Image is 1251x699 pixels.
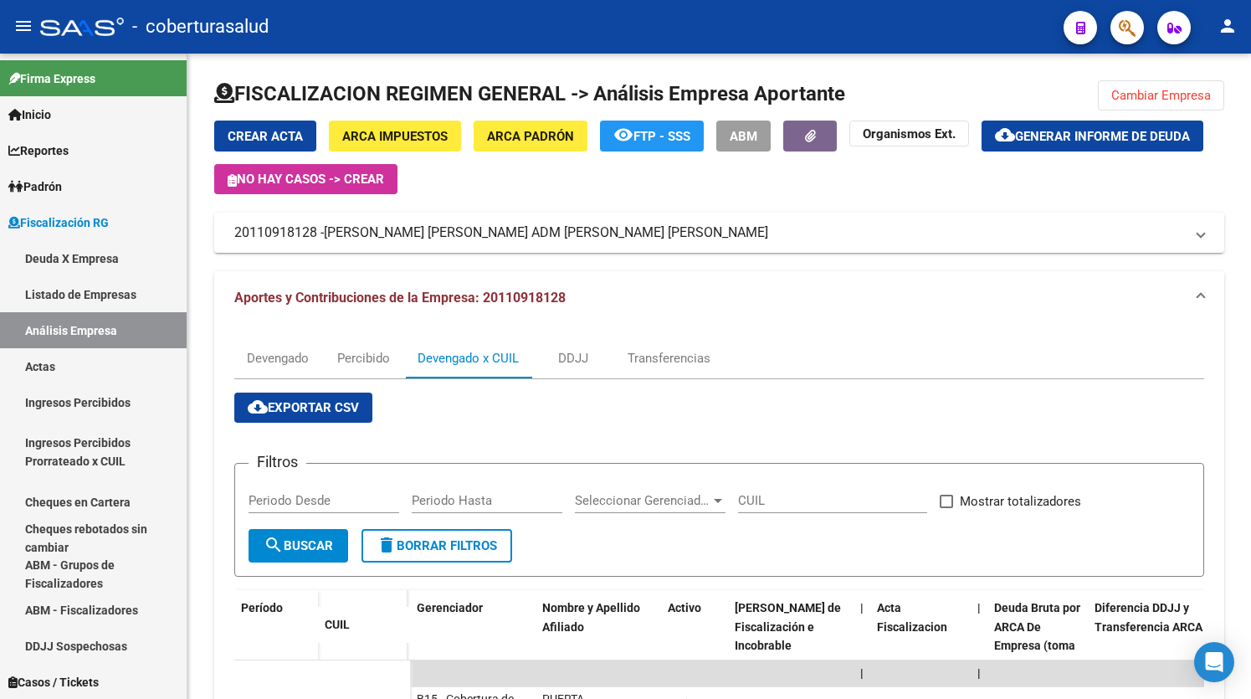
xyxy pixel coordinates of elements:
div: Devengado [247,349,309,367]
span: Exportar CSV [248,400,359,415]
span: | [977,601,981,614]
span: CUIL [325,618,350,631]
datatable-header-cell: Período [234,590,318,660]
strong: Organismos Ext. [863,126,956,141]
span: | [860,601,864,614]
mat-expansion-panel-header: Aportes y Contribuciones de la Empresa: 20110918128 [214,271,1224,325]
span: ABM [730,129,757,144]
button: Cambiar Empresa [1098,80,1224,111]
mat-expansion-panel-header: 20110918128 -[PERSON_NAME] [PERSON_NAME] ADM [PERSON_NAME] [PERSON_NAME] [214,213,1224,253]
div: Transferencias [628,349,710,367]
button: ARCA Padrón [474,121,587,152]
span: Generar informe de deuda [1015,129,1190,144]
span: Padrón [8,177,62,196]
span: FTP - SSS [633,129,690,144]
span: Buscar [264,538,333,553]
span: ARCA Padrón [487,129,574,144]
span: | [860,666,864,680]
span: [PERSON_NAME] [PERSON_NAME] ADM [PERSON_NAME] [PERSON_NAME] [324,224,768,242]
span: Casos / Tickets [8,673,99,691]
button: Generar informe de deuda [982,121,1203,152]
h1: FISCALIZACION REGIMEN GENERAL -> Análisis Empresa Aportante [214,80,845,107]
span: Seleccionar Gerenciador [575,493,710,508]
span: - coberturasalud [132,8,269,45]
span: Borrar Filtros [377,538,497,553]
button: Organismos Ext. [849,121,969,146]
div: Devengado x CUIL [418,349,519,367]
mat-panel-title: 20110918128 - [234,224,1184,242]
span: Crear Acta [228,129,303,144]
mat-icon: menu [13,16,33,36]
mat-icon: search [264,535,284,555]
mat-icon: cloud_download [248,397,268,417]
span: Nombre y Apellido Afiliado [542,601,640,634]
div: Open Intercom Messenger [1194,642,1234,682]
button: ABM [716,121,771,152]
button: Crear Acta [214,121,316,152]
span: Activo [668,601,701,614]
span: [PERSON_NAME] de Fiscalización e Incobrable [735,601,841,653]
button: FTP - SSS [600,121,704,152]
mat-icon: remove_red_eye [613,125,633,145]
mat-icon: delete [377,535,397,555]
div: Percibido [337,349,390,367]
mat-icon: cloud_download [995,125,1015,145]
span: Diferencia DDJJ y Transferencia ARCA [1095,601,1202,634]
h3: Filtros [249,450,306,474]
span: Fiscalización RG [8,213,109,232]
button: ARCA Impuestos [329,121,461,152]
span: Cambiar Empresa [1111,88,1211,103]
span: | [977,666,981,680]
button: Buscar [249,529,348,563]
span: No hay casos -> Crear [228,172,384,187]
span: Gerenciador [417,601,483,614]
button: No hay casos -> Crear [214,164,397,194]
div: DDJJ [558,349,588,367]
span: ARCA Impuestos [342,129,448,144]
span: Firma Express [8,69,95,88]
button: Exportar CSV [234,393,372,423]
datatable-header-cell: CUIL [318,607,410,643]
span: Deuda Bruta por ARCA De Empresa (toma en cuenta todos los afiliados) [994,601,1080,691]
span: Inicio [8,105,51,124]
button: Borrar Filtros [361,529,512,563]
span: Acta Fiscalizacion [877,601,947,634]
span: Período [241,601,283,614]
span: Mostrar totalizadores [960,491,1081,511]
span: Aportes y Contribuciones de la Empresa: 20110918128 [234,290,566,306]
span: Reportes [8,141,69,160]
mat-icon: person [1218,16,1238,36]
